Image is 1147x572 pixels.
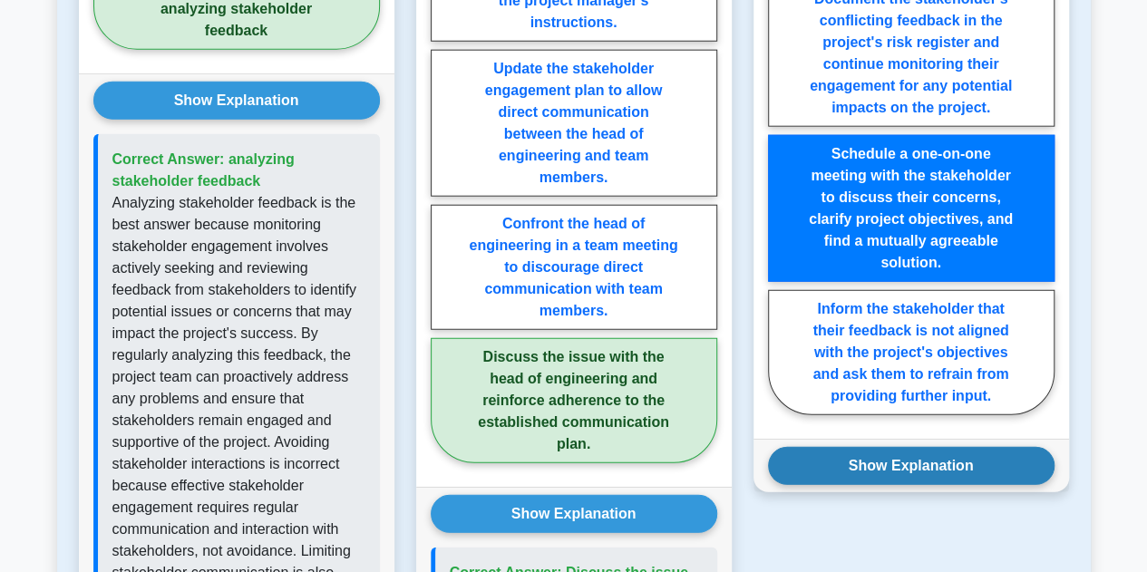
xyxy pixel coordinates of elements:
[768,135,1055,282] label: Schedule a one-on-one meeting with the stakeholder to discuss their concerns, clarify project obj...
[93,82,380,120] button: Show Explanation
[431,50,717,197] label: Update the stakeholder engagement plan to allow direct communication between the head of engineer...
[431,495,717,533] button: Show Explanation
[768,447,1055,485] button: Show Explanation
[112,151,295,189] span: Correct Answer: analyzing stakeholder feedback
[431,338,717,463] label: Discuss the issue with the head of engineering and reinforce adherence to the established communi...
[431,205,717,330] label: Confront the head of engineering in a team meeting to discourage direct communication with team m...
[768,290,1055,415] label: Inform the stakeholder that their feedback is not aligned with the project's objectives and ask t...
